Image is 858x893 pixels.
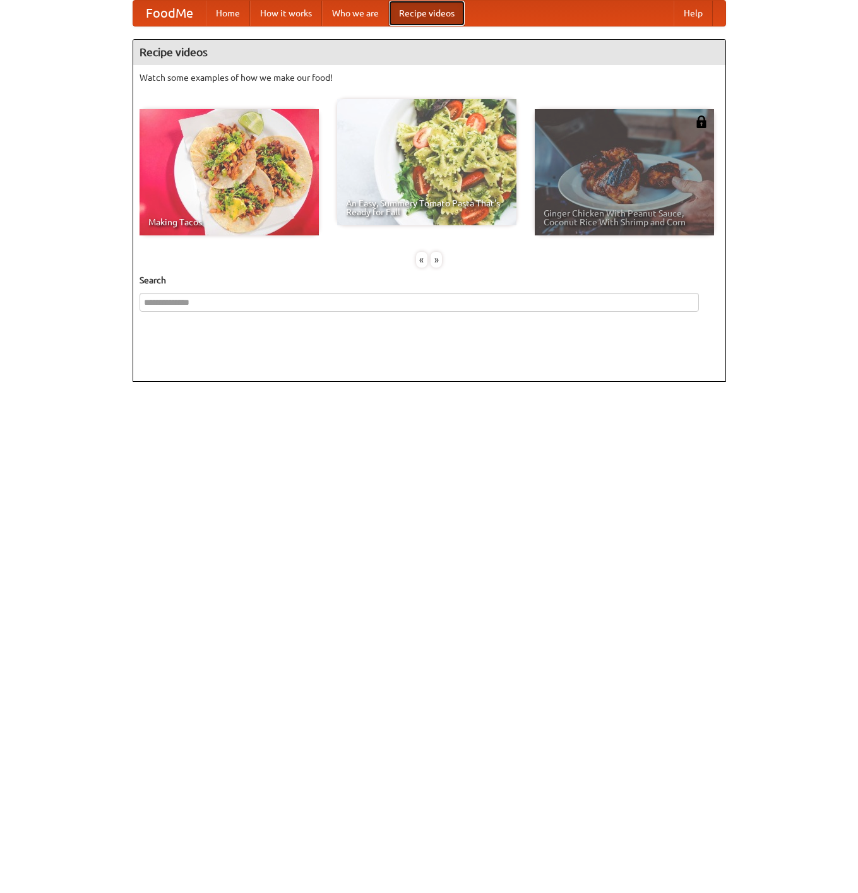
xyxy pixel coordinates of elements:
h5: Search [140,274,719,287]
a: Who we are [322,1,389,26]
a: Home [206,1,250,26]
a: Recipe videos [389,1,465,26]
span: An Easy, Summery Tomato Pasta That's Ready for Fall [346,199,508,216]
h4: Recipe videos [133,40,725,65]
a: FoodMe [133,1,206,26]
a: An Easy, Summery Tomato Pasta That's Ready for Fall [337,99,516,225]
div: « [416,252,427,268]
a: Help [674,1,713,26]
span: Making Tacos [148,218,310,227]
img: 483408.png [695,115,708,128]
a: Making Tacos [140,109,319,235]
a: How it works [250,1,322,26]
div: » [431,252,442,268]
p: Watch some examples of how we make our food! [140,71,719,84]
